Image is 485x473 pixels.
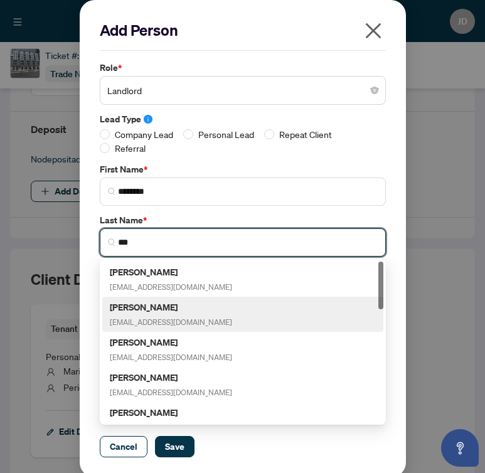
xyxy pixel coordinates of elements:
[165,437,184,457] span: Save
[110,437,137,457] span: Cancel
[110,300,232,314] h5: [PERSON_NAME]
[110,370,232,385] h5: [PERSON_NAME]
[144,115,152,124] span: info-circle
[100,213,386,227] label: Last Name
[110,127,178,141] span: Company Lead
[193,127,259,141] span: Personal Lead
[100,61,386,75] label: Role
[110,141,151,155] span: Referral
[108,188,115,195] img: search_icon
[110,388,232,397] span: [EMAIL_ADDRESS][DOMAIN_NAME]
[110,265,232,279] h5: [PERSON_NAME]
[110,317,232,327] span: [EMAIL_ADDRESS][DOMAIN_NAME]
[274,127,337,141] span: Repeat Client
[110,353,232,362] span: [EMAIL_ADDRESS][DOMAIN_NAME]
[110,405,232,420] h5: [PERSON_NAME]
[100,112,386,126] label: Lead Type
[108,238,115,246] img: search_icon
[100,436,147,457] button: Cancel
[155,436,195,457] button: Save
[363,21,383,41] span: close
[371,87,378,94] span: close-circle
[107,78,378,102] span: Landlord
[110,335,232,349] h5: [PERSON_NAME]
[100,162,386,176] label: First Name
[441,429,479,467] button: Open asap
[110,282,232,292] span: [EMAIL_ADDRESS][DOMAIN_NAME]
[100,20,386,40] h2: Add Person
